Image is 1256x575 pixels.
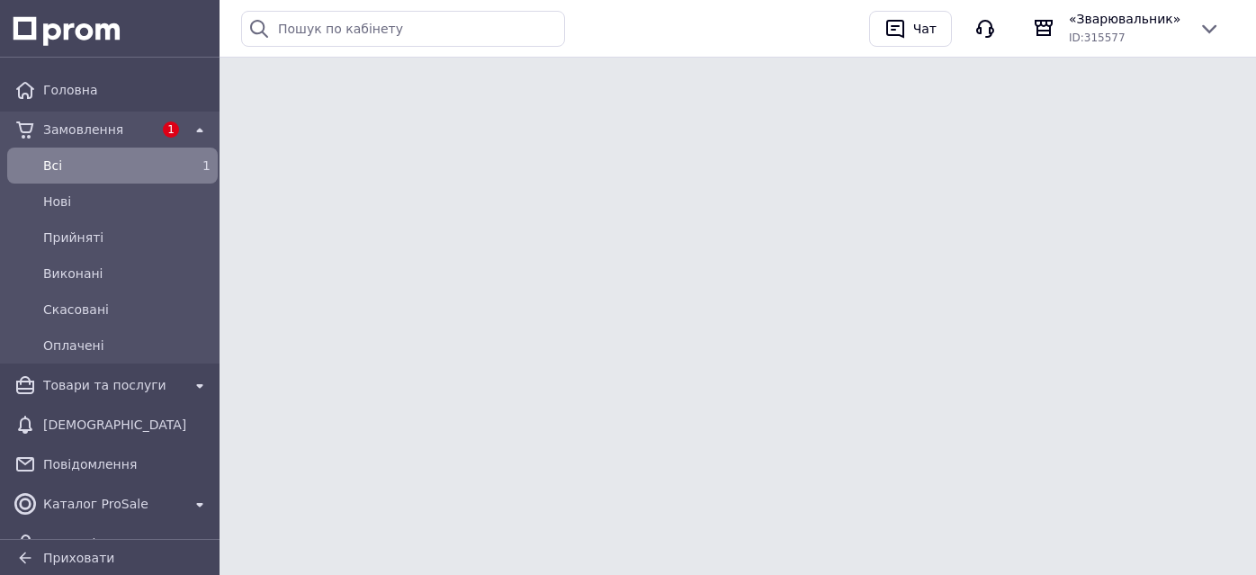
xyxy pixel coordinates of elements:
span: «Зварювальник» [1069,10,1184,28]
span: Виконані [43,265,211,283]
span: Товари та послуги [43,376,182,394]
span: Скасовані [43,301,211,319]
span: Всi [43,157,175,175]
span: 1 [163,121,179,138]
span: Приховати [43,551,114,565]
span: 1 [202,158,211,173]
div: Чат [910,15,940,42]
span: Покупці [43,535,211,553]
span: Повідомлення [43,455,211,473]
span: Оплачені [43,337,211,355]
span: ID: 315577 [1069,31,1126,44]
span: Нові [43,193,211,211]
span: Замовлення [43,121,153,139]
span: Прийняті [43,229,211,247]
span: [DEMOGRAPHIC_DATA] [43,416,211,434]
span: Каталог ProSale [43,495,182,513]
input: Пошук по кабінету [241,11,565,47]
span: Головна [43,81,211,99]
button: Чат [869,11,952,47]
